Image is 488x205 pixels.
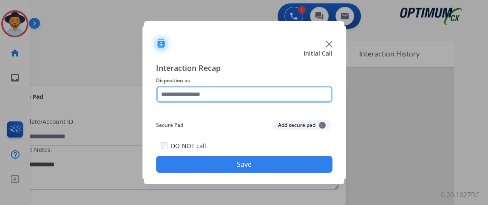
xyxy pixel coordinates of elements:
[304,49,332,58] span: Initial Call
[156,62,332,76] span: Interaction Recap
[156,156,332,173] button: Save
[156,76,332,86] span: Disposition as
[273,120,331,130] button: Add secure pad+
[171,142,206,150] label: DO NOT call
[441,190,479,200] p: 0.20.1027RC
[319,122,326,129] span: +
[151,34,171,54] img: contactIcon
[156,120,183,130] span: Secure Pad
